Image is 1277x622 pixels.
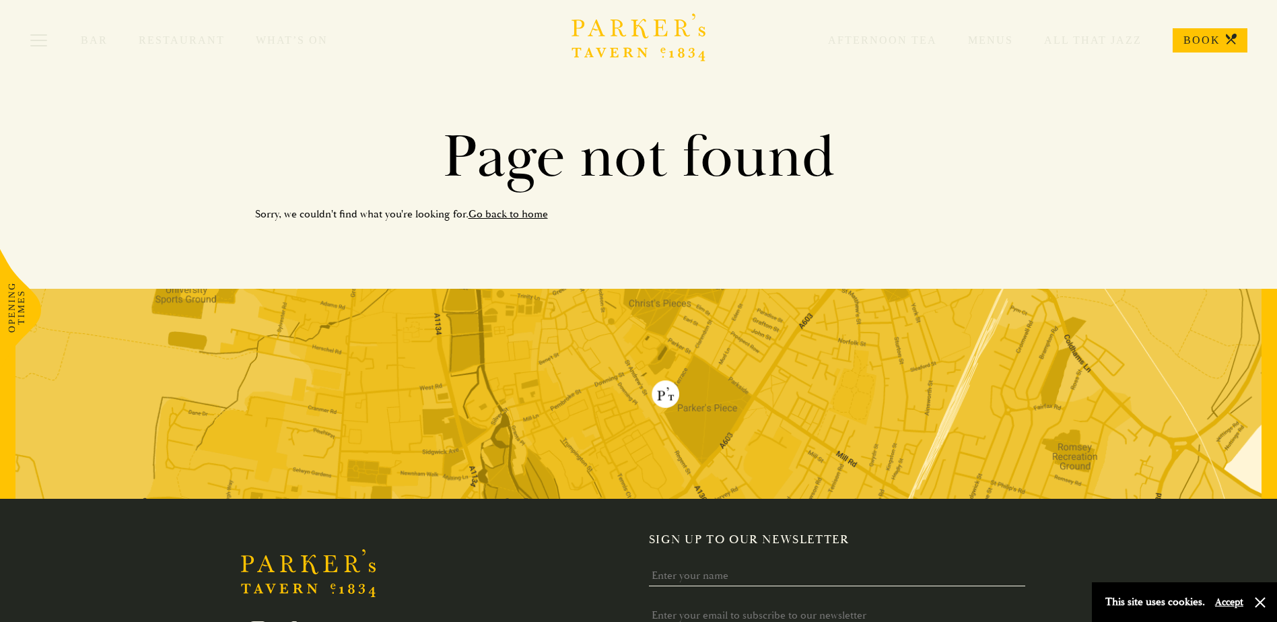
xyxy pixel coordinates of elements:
img: map [15,289,1262,499]
button: Accept [1215,596,1243,609]
a: Go back to home [469,207,548,221]
h2: Sign up to our newsletter [649,532,1036,547]
h1: Page not found [255,121,1023,194]
button: Close and accept [1253,596,1267,609]
p: This site uses cookies. [1105,592,1205,612]
p: Sorry, we couldn't find what you're looking for. [255,205,1023,224]
input: Enter your name [649,565,1025,586]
